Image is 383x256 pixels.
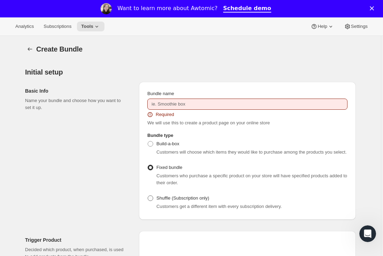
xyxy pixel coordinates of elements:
span: Bundle name [147,91,174,96]
span: Create Bundle [36,45,83,53]
span: Customers get a different item with every subscription delivery. [156,204,282,209]
button: Settings [340,22,372,31]
span: Fixed bundle [156,165,182,170]
button: Help [306,22,338,31]
span: Tools [81,24,93,29]
span: Build-a-box [156,141,179,146]
p: Name your bundle and choose how you want to set it up. [25,97,128,111]
h2: Basic Info [25,87,128,94]
button: Subscriptions [39,22,76,31]
span: Shuffle (Subscription only) [156,195,209,201]
button: Tools [77,22,104,31]
div: Want to learn more about Awtomic? [117,5,217,12]
h2: Trigger Product [25,236,128,243]
h2: Initial setup [25,68,356,76]
span: Bundle type [147,133,173,138]
span: Customers will choose which items they would like to purchase among the products you select. [156,149,346,155]
button: Bundles [25,44,35,54]
iframe: Intercom live chat [359,225,376,242]
span: We will use this to create a product page on your online store [147,120,270,125]
input: ie. Smoothie box [147,99,347,110]
span: Help [318,24,327,29]
span: Subscriptions [44,24,71,29]
img: Profile image for Emily [101,3,112,14]
div: Close [370,6,377,10]
span: Required [156,111,174,118]
button: Analytics [11,22,38,31]
span: Settings [351,24,368,29]
span: Customers who purchase a specific product on your store will have specified products added to the... [156,173,347,185]
span: Analytics [15,24,34,29]
a: Schedule demo [223,5,271,13]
